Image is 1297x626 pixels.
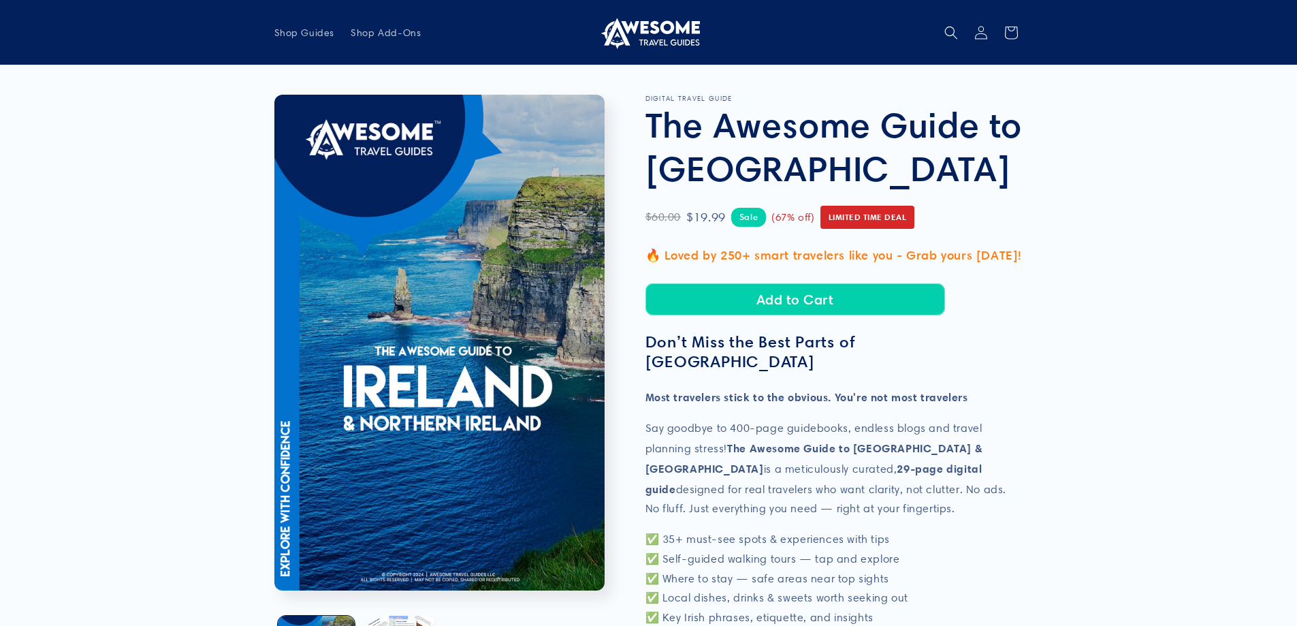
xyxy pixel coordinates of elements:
[731,208,766,226] span: Sale
[645,95,1023,103] p: DIGITAL TRAVEL GUIDE
[645,332,1023,372] h3: Don’t Miss the Best Parts of [GEOGRAPHIC_DATA]
[820,206,915,229] span: Limited Time Deal
[645,103,1023,190] h1: The Awesome Guide to [GEOGRAPHIC_DATA]
[686,206,726,228] span: $19.99
[645,419,1023,519] p: Say goodbye to 400-page guidebooks, endless blogs and travel planning stress! is a meticulously c...
[266,18,343,47] a: Shop Guides
[771,208,814,227] span: (67% off)
[645,441,982,475] strong: The Awesome Guide to [GEOGRAPHIC_DATA] & [GEOGRAPHIC_DATA]
[351,27,421,39] span: Shop Add-Ons
[645,390,968,404] strong: Most travelers stick to the obvious. You're not most travelers
[936,18,966,48] summary: Search
[274,27,335,39] span: Shop Guides
[598,16,700,49] img: Awesome Travel Guides
[645,208,682,228] span: $60.00
[342,18,429,47] a: Shop Add-Ons
[645,245,1023,266] p: 🔥 Loved by 250+ smart travelers like you - Grab yours [DATE]!
[645,283,945,315] button: Add to Cart
[592,11,705,54] a: Awesome Travel Guides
